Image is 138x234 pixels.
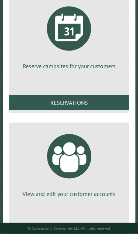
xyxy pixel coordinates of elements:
[18,190,121,198] p: View and edit your customer accounts
[18,1,121,70] a: Reserve campsites for your customers
[28,226,111,231] small: © Campground Commander LLC. All rights reserved.
[18,62,121,70] p: Reserve campsites for your customers
[18,128,121,198] a: View and edit your customer accounts
[9,95,130,110] a: Reservations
